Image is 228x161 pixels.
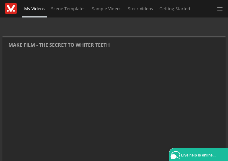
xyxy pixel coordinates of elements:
h5: Make Film - THE SECRET TO WHITER TEETH [8,42,110,48]
span: Sample Videos [92,6,122,11]
img: Theme-Logo [5,3,17,14]
span: Stock Videos [128,6,153,11]
span: Scene Templates [51,6,86,11]
a: Live help is online... [171,150,228,161]
span: Getting Started [159,6,190,11]
span: Live help is online... [181,153,216,157]
span: My Videos [24,6,45,11]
